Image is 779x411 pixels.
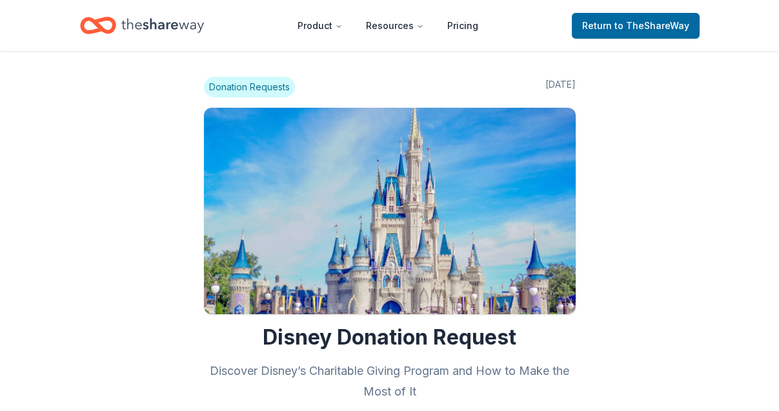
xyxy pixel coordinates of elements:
[572,13,700,39] a: Returnto TheShareWay
[356,13,434,39] button: Resources
[204,77,295,97] span: Donation Requests
[582,18,689,34] span: Return
[614,20,689,31] span: to TheShareWay
[204,325,576,350] h1: Disney Donation Request
[545,77,576,97] span: [DATE]
[80,10,204,41] a: Home
[287,13,353,39] button: Product
[204,361,576,402] h2: Discover Disney’s Charitable Giving Program and How to Make the Most of It
[287,10,489,41] nav: Main
[437,13,489,39] a: Pricing
[204,108,576,314] img: Image for Disney Donation Request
